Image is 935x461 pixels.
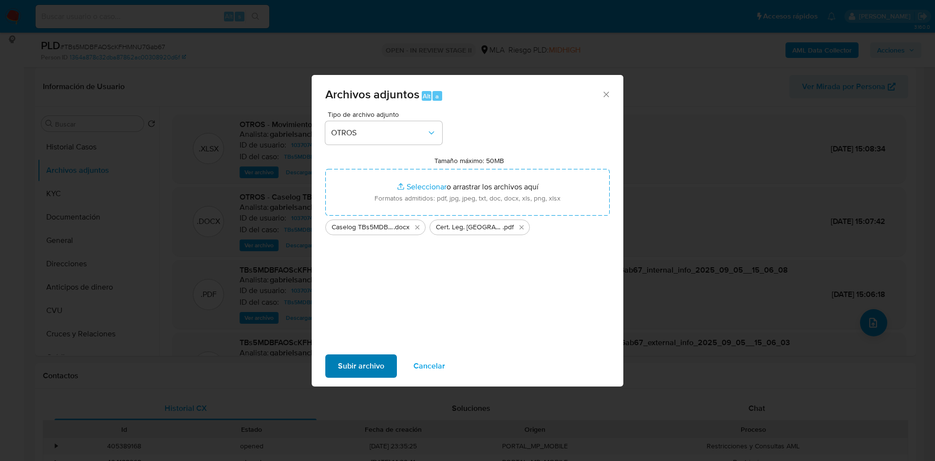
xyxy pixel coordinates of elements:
[325,121,442,145] button: OTROS
[601,90,610,98] button: Cerrar
[401,354,458,378] button: Cancelar
[436,222,503,232] span: Cert. Leg. [GEOGRAPHIC_DATA]
[338,355,384,377] span: Subir archivo
[325,216,610,235] ul: Archivos seleccionados
[434,156,504,165] label: Tamaño máximo: 50MB
[411,221,423,233] button: Eliminar Caselog TBs5MDBFAOScKFHMNU7Gab67_2025_07_17_22_17_16 v2.docx
[325,86,419,103] span: Archivos adjuntos
[332,222,393,232] span: Caselog TBs5MDBFAOScKFHMNU7Gab67_2025_07_17_22_17_16 v2
[331,128,427,138] span: OTROS
[325,354,397,378] button: Subir archivo
[393,222,410,232] span: .docx
[435,92,439,101] span: a
[516,221,527,233] button: Eliminar Cert. Leg. Ramirez.pdf
[423,92,430,101] span: Alt
[503,222,514,232] span: .pdf
[413,355,445,377] span: Cancelar
[328,111,445,118] span: Tipo de archivo adjunto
